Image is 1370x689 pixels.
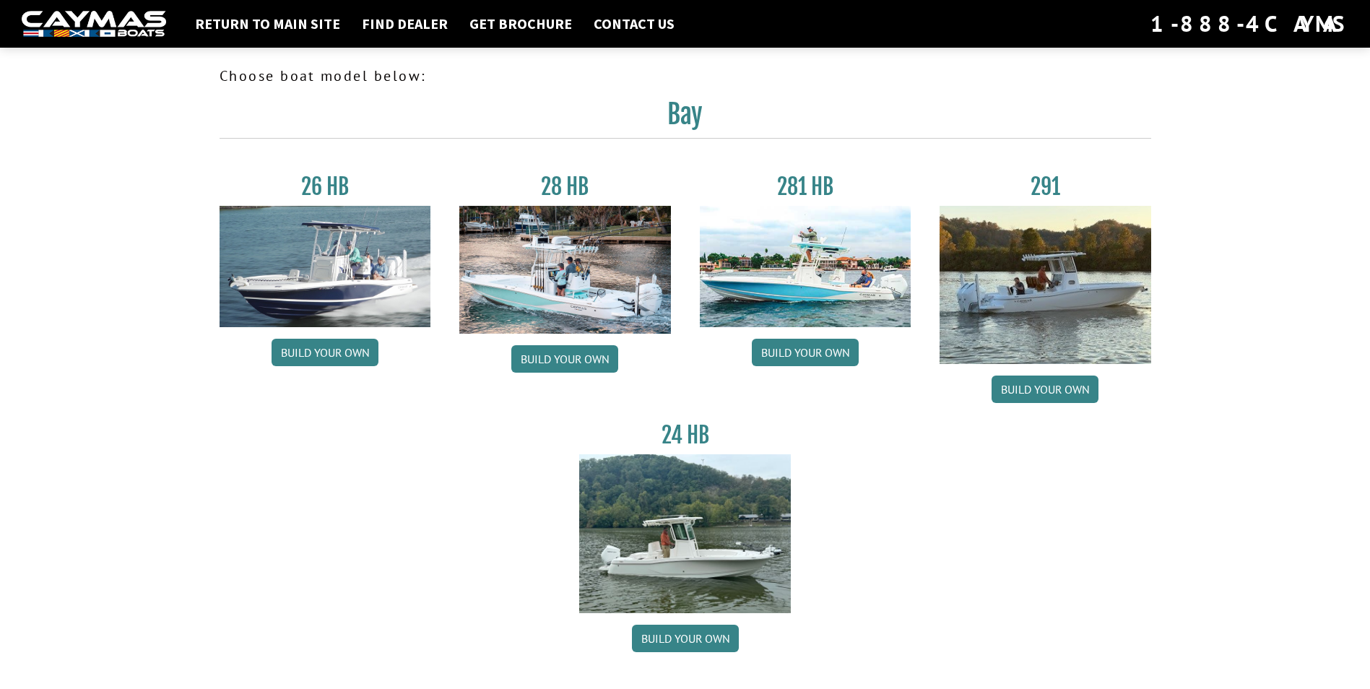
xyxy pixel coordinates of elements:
[700,173,911,200] h3: 281 HB
[940,206,1151,364] img: 291_Thumbnail.jpg
[1150,8,1348,40] div: 1-888-4CAYMAS
[511,345,618,373] a: Build your own
[752,339,859,366] a: Build your own
[220,65,1151,87] p: Choose boat model below:
[220,173,431,200] h3: 26 HB
[579,454,791,612] img: 24_HB_thumbnail.jpg
[992,376,1098,403] a: Build your own
[579,422,791,448] h3: 24 HB
[220,98,1151,139] h2: Bay
[459,206,671,334] img: 28_hb_thumbnail_for_caymas_connect.jpg
[220,206,431,327] img: 26_new_photo_resized.jpg
[940,173,1151,200] h3: 291
[462,14,579,33] a: Get Brochure
[586,14,682,33] a: Contact Us
[459,173,671,200] h3: 28 HB
[632,625,739,652] a: Build your own
[22,11,166,38] img: white-logo-c9c8dbefe5ff5ceceb0f0178aa75bf4bb51f6bca0971e226c86eb53dfe498488.png
[188,14,347,33] a: Return to main site
[272,339,378,366] a: Build your own
[355,14,455,33] a: Find Dealer
[700,206,911,327] img: 28-hb-twin.jpg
